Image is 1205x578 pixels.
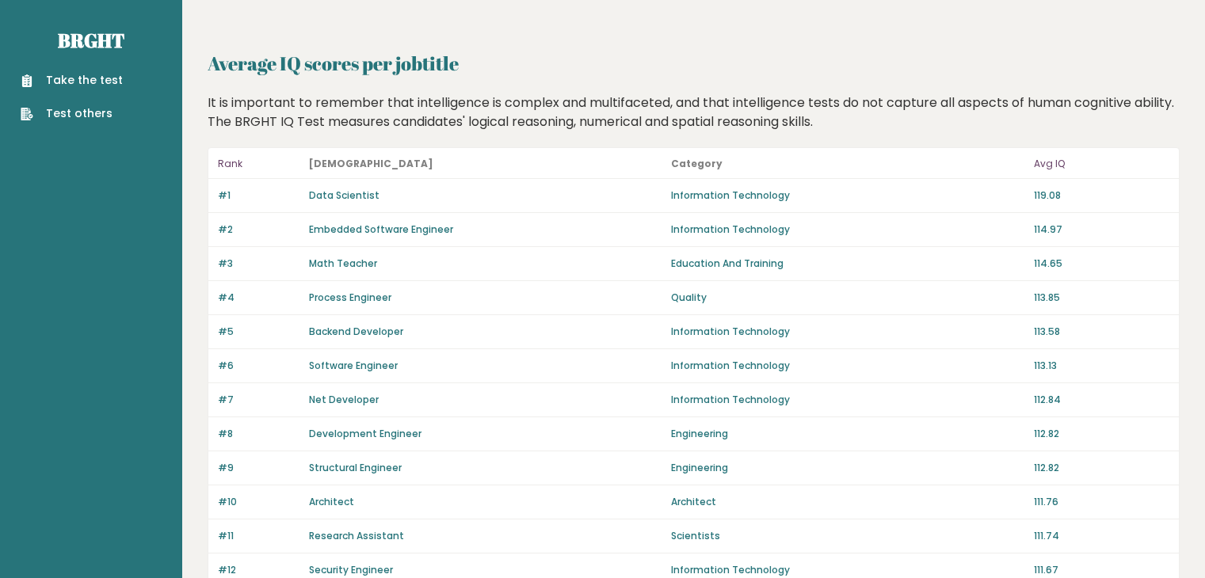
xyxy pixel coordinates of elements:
p: #12 [218,563,299,577]
p: #4 [218,291,299,305]
p: Engineering [671,427,1024,441]
p: #6 [218,359,299,373]
a: Architect [309,495,354,508]
p: 111.76 [1034,495,1169,509]
b: [DEMOGRAPHIC_DATA] [309,157,433,170]
a: Security Engineer [309,563,393,576]
p: 114.97 [1034,222,1169,237]
p: Scientists [671,529,1024,543]
p: #2 [218,222,299,237]
p: Architect [671,495,1024,509]
p: Avg IQ [1034,154,1169,173]
a: Research Assistant [309,529,404,542]
a: Brght [58,28,124,53]
p: 111.74 [1034,529,1169,543]
p: Information Technology [671,359,1024,373]
p: Information Technology [671,393,1024,407]
p: Engineering [671,461,1024,475]
p: #10 [218,495,299,509]
p: #7 [218,393,299,407]
p: 113.13 [1034,359,1169,373]
p: Information Technology [671,222,1024,237]
a: Backend Developer [309,325,403,338]
p: 113.85 [1034,291,1169,305]
p: Information Technology [671,563,1024,577]
a: Software Engineer [309,359,398,372]
a: Embedded Software Engineer [309,222,453,236]
a: Math Teacher [309,257,377,270]
p: 114.65 [1034,257,1169,271]
p: 112.82 [1034,461,1169,475]
b: Category [671,157,723,170]
a: Take the test [21,72,123,89]
a: Test others [21,105,123,122]
p: 119.08 [1034,188,1169,203]
p: 111.67 [1034,563,1169,577]
p: Information Technology [671,325,1024,339]
p: 112.82 [1034,427,1169,441]
p: #8 [218,427,299,441]
p: Information Technology [671,188,1024,203]
div: It is important to remember that intelligence is complex and multifaceted, and that intelligence ... [202,93,1186,131]
p: #3 [218,257,299,271]
a: Structural Engineer [309,461,402,474]
a: Data Scientist [309,188,379,202]
h2: Average IQ scores per jobtitle [208,49,1180,78]
a: Net Developer [309,393,379,406]
p: Quality [671,291,1024,305]
p: #11 [218,529,299,543]
p: Rank [218,154,299,173]
p: #5 [218,325,299,339]
p: #9 [218,461,299,475]
p: 112.84 [1034,393,1169,407]
p: Education And Training [671,257,1024,271]
a: Development Engineer [309,427,421,440]
p: #1 [218,188,299,203]
p: 113.58 [1034,325,1169,339]
a: Process Engineer [309,291,391,304]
